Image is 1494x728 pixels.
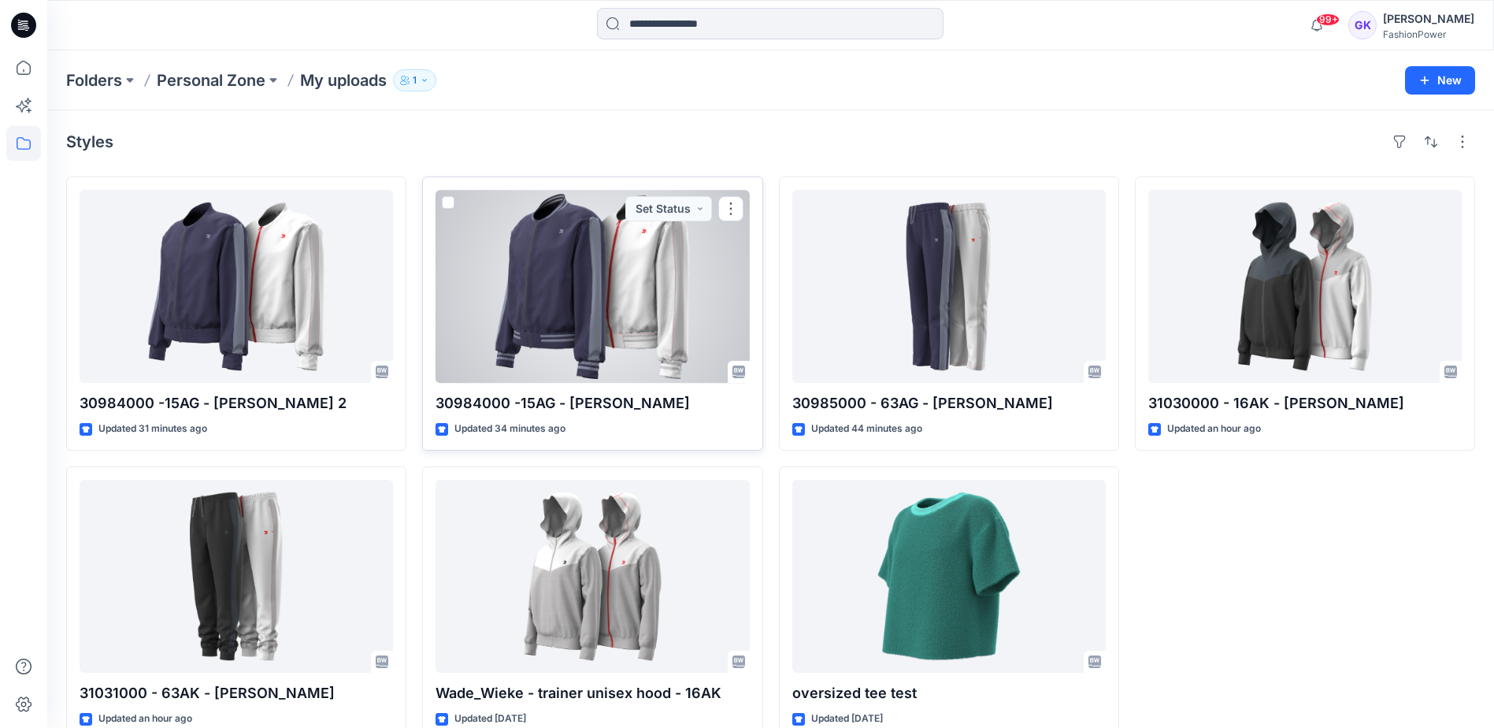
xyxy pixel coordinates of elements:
[811,711,883,727] p: Updated [DATE]
[792,190,1106,383] a: 30985000 - 63AG - Dana
[436,392,749,414] p: 30984000 -15AG - [PERSON_NAME]
[436,682,749,704] p: Wade_Wieke - trainer unisex hood - 16AK
[1405,66,1475,95] button: New
[811,421,922,437] p: Updated 44 minutes ago
[66,69,122,91] a: Folders
[454,711,526,727] p: Updated [DATE]
[792,480,1106,673] a: oversized tee test
[80,480,393,673] a: 31031000 - 63AK - Dion
[98,711,192,727] p: Updated an hour ago
[792,682,1106,704] p: oversized tee test
[157,69,265,91] a: Personal Zone
[300,69,387,91] p: My uploads
[80,682,393,704] p: 31031000 - 63AK - [PERSON_NAME]
[1148,392,1462,414] p: 31030000 - 16AK - [PERSON_NAME]
[66,132,113,151] h4: Styles
[1148,190,1462,383] a: 31030000 - 16AK - Dion
[792,392,1106,414] p: 30985000 - 63AG - [PERSON_NAME]
[413,72,417,89] p: 1
[80,190,393,383] a: 30984000 -15AG - Dana 2
[98,421,207,437] p: Updated 31 minutes ago
[80,392,393,414] p: 30984000 -15AG - [PERSON_NAME] 2
[454,421,565,437] p: Updated 34 minutes ago
[393,69,436,91] button: 1
[1383,28,1474,40] div: FashionPower
[436,190,749,383] a: 30984000 -15AG - Dana
[1348,11,1377,39] div: GK
[1316,13,1340,26] span: 99+
[1383,9,1474,28] div: [PERSON_NAME]
[436,480,749,673] a: Wade_Wieke - trainer unisex hood - 16AK
[1167,421,1261,437] p: Updated an hour ago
